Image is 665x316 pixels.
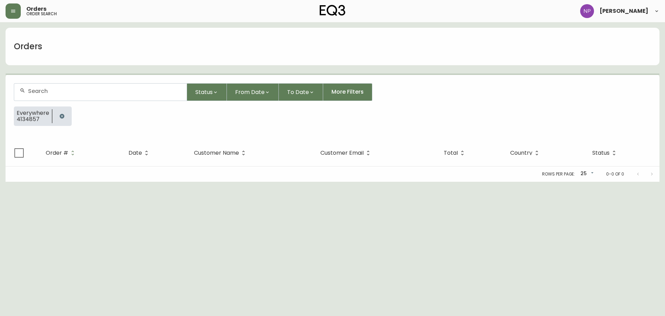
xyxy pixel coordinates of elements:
span: 4134857 [17,116,49,122]
span: [PERSON_NAME] [600,8,648,14]
span: Date [128,151,142,155]
span: Country [510,151,532,155]
span: Customer Name [194,150,248,156]
span: More Filters [331,88,364,96]
button: To Date [279,83,323,101]
span: Order # [46,150,77,156]
h1: Orders [14,41,42,52]
span: Customer Email [320,150,373,156]
h5: order search [26,12,57,16]
button: Status [187,83,227,101]
span: Everywhere [17,110,49,116]
img: 50f1e64a3f95c89b5c5247455825f96f [580,4,594,18]
span: From Date [235,88,265,96]
p: Rows per page: [542,171,575,177]
span: Date [128,150,151,156]
span: Orders [26,6,46,12]
span: Customer Email [320,151,364,155]
span: Order # [46,151,68,155]
p: 0-0 of 0 [606,171,624,177]
button: From Date [227,83,279,101]
button: More Filters [323,83,372,101]
span: Country [510,150,541,156]
span: Status [592,150,619,156]
span: Total [444,150,467,156]
span: Status [195,88,213,96]
input: Search [28,88,181,94]
span: Total [444,151,458,155]
span: Status [592,151,610,155]
img: logo [320,5,345,16]
div: 25 [578,168,595,180]
span: Customer Name [194,151,239,155]
span: To Date [287,88,309,96]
